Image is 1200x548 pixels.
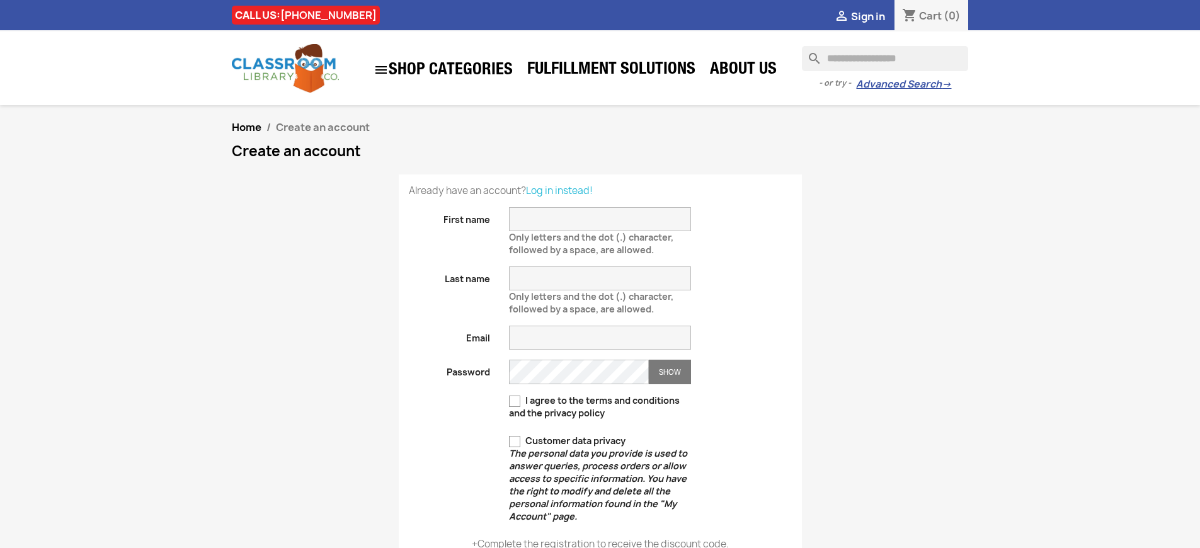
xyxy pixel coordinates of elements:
span: Sign in [851,9,885,23]
a: SHOP CATEGORIES [367,56,519,84]
label: Customer data privacy [509,435,691,523]
span: Only letters and the dot (.) character, followed by a space, are allowed. [509,285,673,315]
label: Last name [399,266,500,285]
label: Password [399,360,500,379]
span: - or try - [819,77,856,89]
img: Classroom Library Company [232,44,339,93]
span: → [942,78,951,91]
a: Log in instead! [526,184,593,197]
i: shopping_cart [902,9,917,24]
input: Password input [509,360,649,384]
i:  [374,62,389,77]
input: Search [802,46,968,71]
span: Create an account [276,120,370,134]
button: Show [649,360,691,384]
i:  [834,9,849,25]
a: Advanced Search→ [856,78,951,91]
label: First name [399,207,500,226]
label: I agree to the terms and conditions and the privacy policy [509,394,691,420]
a: About Us [704,58,783,83]
span: Cart [919,9,942,23]
a: Home [232,120,261,134]
span: (0) [944,9,961,23]
a:  Sign in [834,9,885,23]
span: Only letters and the dot (.) character, followed by a space, are allowed. [509,226,673,256]
a: Fulfillment Solutions [521,58,702,83]
div: CALL US: [232,6,380,25]
h1: Create an account [232,144,969,159]
p: Already have an account? [409,185,792,197]
em: The personal data you provide is used to answer queries, process orders or allow access to specif... [509,447,687,522]
label: Email [399,326,500,345]
i: search [802,46,817,61]
a: [PHONE_NUMBER] [280,8,377,22]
